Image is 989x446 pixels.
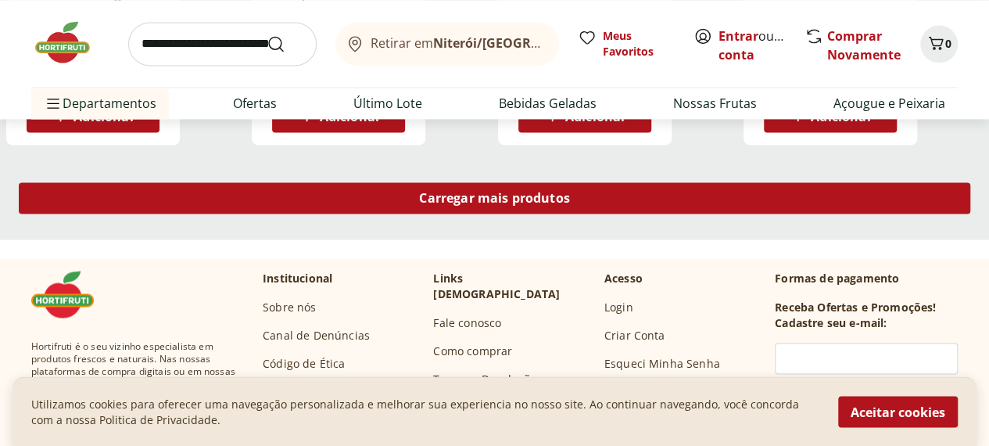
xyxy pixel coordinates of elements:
[433,371,542,387] a: Trocas e Devoluções
[31,271,109,318] img: Hortifruti
[775,315,887,330] h3: Cadastre seu e-mail:
[565,110,626,123] span: Adicionar
[433,315,501,330] a: Fale conosco
[673,94,757,113] a: Nossas Frutas
[838,396,958,427] button: Aceitar cookies
[31,19,109,66] img: Hortifruti
[31,340,238,427] span: Hortifruti é o seu vizinho especialista em produtos frescos e naturais. Nas nossas plataformas de...
[604,271,643,286] p: Acesso
[499,94,597,113] a: Bebidas Geladas
[44,85,156,122] span: Departamentos
[419,192,570,204] span: Carregar mais produtos
[233,94,277,113] a: Ofertas
[73,110,134,123] span: Adicionar
[433,271,591,302] p: Links [DEMOGRAPHIC_DATA]
[263,327,370,343] a: Canal de Denúncias
[433,343,512,358] a: Como comprar
[604,299,633,315] a: Login
[263,271,332,286] p: Institucional
[353,94,422,113] a: Último Lote
[128,22,317,66] input: search
[833,94,945,113] a: Açougue e Peixaria
[945,36,951,51] span: 0
[775,299,936,315] h3: Receba Ofertas e Promoções!
[718,27,788,64] span: ou
[31,396,819,427] p: Utilizamos cookies para oferecer uma navegação personalizada e melhorar sua experiencia no nosso ...
[578,28,675,59] a: Meus Favoritos
[19,182,970,220] a: Carregar mais produtos
[335,22,559,66] button: Retirar emNiterói/[GEOGRAPHIC_DATA]
[320,110,381,123] span: Adicionar
[718,27,804,63] a: Criar conta
[371,36,543,50] span: Retirar em
[604,355,720,371] a: Esqueci Minha Senha
[811,110,872,123] span: Adicionar
[263,355,345,371] a: Código de Ética
[267,34,304,53] button: Submit Search
[263,299,316,315] a: Sobre nós
[433,34,611,52] b: Niterói/[GEOGRAPHIC_DATA]
[44,85,63,122] button: Menu
[775,271,958,286] p: Formas de pagamento
[604,327,665,343] a: Criar Conta
[718,27,758,45] a: Entrar
[827,27,901,63] a: Comprar Novamente
[603,28,675,59] span: Meus Favoritos
[920,25,958,63] button: Carrinho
